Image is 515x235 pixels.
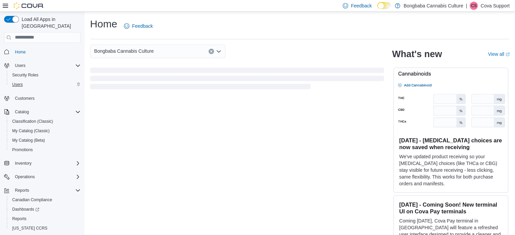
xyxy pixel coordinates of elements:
a: Users [9,80,25,89]
input: Dark Mode [377,2,391,9]
div: Cova Support [470,2,478,10]
span: Loading [90,69,384,91]
button: Users [1,61,83,70]
span: Operations [12,173,81,181]
span: Reports [9,215,81,223]
a: My Catalog (Classic) [9,127,52,135]
span: Dashboards [12,207,39,212]
button: Canadian Compliance [7,195,83,205]
button: My Catalog (Classic) [7,126,83,136]
button: My Catalog (Beta) [7,136,83,145]
span: CS [471,2,477,10]
span: Home [12,48,81,56]
a: Promotions [9,146,36,154]
span: Inventory [12,159,81,167]
span: Security Roles [9,71,81,79]
button: Catalog [12,108,31,116]
span: Catalog [15,109,29,115]
span: Feedback [351,2,371,9]
span: My Catalog (Beta) [9,136,81,144]
button: Clear input [209,49,214,54]
span: My Catalog (Beta) [12,138,45,143]
span: Users [15,63,25,68]
h3: [DATE] - [MEDICAL_DATA] choices are now saved when receiving [399,137,502,150]
button: Promotions [7,145,83,155]
span: My Catalog (Classic) [9,127,81,135]
button: Users [12,62,28,70]
a: Feedback [121,19,155,33]
a: Customers [12,94,37,102]
p: We've updated product receiving so your [MEDICAL_DATA] choices (like THCa or CBG) stay visible fo... [399,153,502,187]
span: Bongbaba Cannabis Culture [94,47,154,55]
span: My Catalog (Classic) [12,128,50,134]
img: Cova [14,2,44,9]
span: Canadian Compliance [9,196,81,204]
button: Operations [12,173,38,181]
span: Users [12,82,23,87]
span: Catalog [12,108,81,116]
span: Classification (Classic) [9,117,81,125]
span: Security Roles [12,72,38,78]
h1: Home [90,17,117,31]
span: Canadian Compliance [12,197,52,203]
span: Feedback [132,23,153,29]
span: Reports [15,188,29,193]
button: Inventory [1,159,83,168]
span: Customers [12,94,81,102]
span: Users [12,62,81,70]
a: Canadian Compliance [9,196,55,204]
button: Reports [7,214,83,224]
a: [US_STATE] CCRS [9,224,50,232]
span: Dashboards [9,205,81,213]
a: Home [12,48,28,56]
span: Users [9,80,81,89]
span: Promotions [9,146,81,154]
p: Cova Support [480,2,510,10]
a: View allExternal link [488,51,510,57]
button: Classification (Classic) [7,117,83,126]
span: Home [15,49,26,55]
span: Reports [12,216,26,221]
span: Load All Apps in [GEOGRAPHIC_DATA] [19,16,81,29]
button: Reports [1,186,83,195]
h3: [DATE] - Coming Soon! New terminal UI on Cova Pay terminals [399,201,502,215]
button: Home [1,47,83,57]
span: Customers [15,96,35,101]
button: Inventory [12,159,34,167]
span: [US_STATE] CCRS [12,226,47,231]
a: Reports [9,215,29,223]
a: Dashboards [9,205,42,213]
span: Washington CCRS [9,224,81,232]
span: Operations [15,174,35,180]
svg: External link [506,52,510,56]
span: Promotions [12,147,33,152]
button: Users [7,80,83,89]
button: Open list of options [216,49,221,54]
span: Inventory [15,161,31,166]
span: Reports [12,186,81,194]
a: Dashboards [7,205,83,214]
button: Operations [1,172,83,182]
button: Security Roles [7,70,83,80]
button: Reports [12,186,32,194]
button: [US_STATE] CCRS [7,224,83,233]
a: Security Roles [9,71,41,79]
h2: What's new [392,49,442,60]
span: Classification (Classic) [12,119,53,124]
button: Catalog [1,107,83,117]
a: My Catalog (Beta) [9,136,48,144]
p: Bongbaba Cannabis Culture [404,2,463,10]
p: | [466,2,467,10]
button: Customers [1,93,83,103]
a: Classification (Classic) [9,117,56,125]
